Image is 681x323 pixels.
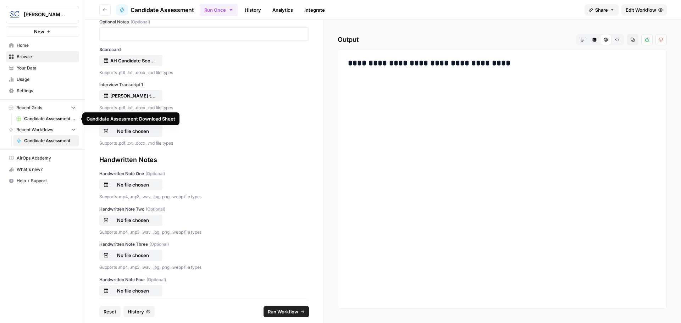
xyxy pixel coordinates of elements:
[110,181,156,188] p: No file chosen
[99,171,309,177] label: Handwritten Note One
[110,217,156,224] p: No file chosen
[6,164,79,175] button: What's new?
[338,34,667,45] h2: Output
[17,76,76,83] span: Usage
[300,4,329,16] a: Integrate
[123,306,155,317] button: History
[99,299,309,306] p: Supports .mp4, .mp3, .wav, .jpg, .png, .webp file types
[87,115,175,122] div: Candidate Assessment Download Sheet
[99,193,309,200] p: Supports .mp4, .mp3, .wav, .jpg, .png, .webp file types
[6,85,79,96] a: Settings
[626,6,656,13] span: Edit Workflow
[268,4,297,16] a: Analytics
[16,127,53,133] span: Recent Workflows
[24,138,76,144] span: Candidate Assessment
[6,62,79,74] a: Your Data
[17,155,76,161] span: AirOps Academy
[17,42,76,49] span: Home
[13,135,79,146] a: Candidate Assessment
[99,206,309,212] label: Handwritten Note Two
[240,4,265,16] a: History
[6,175,79,186] button: Help + Support
[99,306,121,317] button: Reset
[99,82,309,88] label: Interview Transcript 1
[99,179,162,190] button: No file chosen
[116,4,194,16] a: Candidate Assessment
[110,128,156,135] p: No file chosen
[17,88,76,94] span: Settings
[131,19,150,25] span: (Optional)
[149,241,169,247] span: (Optional)
[6,102,79,113] button: Recent Grids
[621,4,667,16] a: Edit Workflow
[264,306,309,317] button: Run Workflow
[8,8,21,21] img: Stanton Chase Nashville Logo
[6,51,79,62] a: Browse
[6,152,79,164] a: AirOps Academy
[99,285,162,296] button: No file chosen
[99,69,309,76] p: Supports .pdf, .txt, .docx, .md file types
[99,117,309,123] label: Interview Transcript 2
[99,264,309,271] p: Supports .mp4, .mp3, .wav, .jpg, .png, .webp file types
[104,308,116,315] span: Reset
[6,26,79,37] button: New
[6,6,79,23] button: Workspace: Stanton Chase Nashville
[99,215,162,226] button: No file chosen
[99,104,309,111] p: Supports .pdf, .txt, .docx, .md file types
[99,241,309,247] label: Handwritten Note Three
[200,4,238,16] button: Run Once
[131,6,194,14] span: Candidate Assessment
[34,28,44,35] span: New
[99,55,162,66] button: AH Candidate Scorecard blank.docx
[99,229,309,236] p: Supports .mp4, .mp3, .wav, .jpg, .png, .webp file types
[145,171,165,177] span: (Optional)
[146,206,165,212] span: (Optional)
[99,90,162,101] button: [PERSON_NAME] transcript 8 25.docx
[17,54,76,60] span: Browse
[110,287,156,294] p: No file chosen
[110,92,156,99] p: [PERSON_NAME] transcript 8 25.docx
[24,11,67,18] span: [PERSON_NAME] [GEOGRAPHIC_DATA]
[6,74,79,85] a: Usage
[99,19,309,25] label: Optional Notes
[99,126,162,137] button: No file chosen
[99,140,309,147] p: Supports .pdf, .txt, .docx, .md file types
[110,57,156,64] p: AH Candidate Scorecard blank.docx
[595,6,608,13] span: Share
[16,105,42,111] span: Recent Grids
[585,4,619,16] button: Share
[6,40,79,51] a: Home
[99,155,309,165] div: Handwritten Notes
[146,277,166,283] span: (Optional)
[13,113,79,124] a: Candidate Assessment Download Sheet
[110,252,156,259] p: No file chosen
[6,124,79,135] button: Recent Workflows
[17,178,76,184] span: Help + Support
[128,308,144,315] span: History
[99,46,309,53] label: Scorecard
[24,116,76,122] span: Candidate Assessment Download Sheet
[17,65,76,71] span: Your Data
[99,250,162,261] button: No file chosen
[268,308,298,315] span: Run Workflow
[99,277,309,283] label: Handwritten Note Four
